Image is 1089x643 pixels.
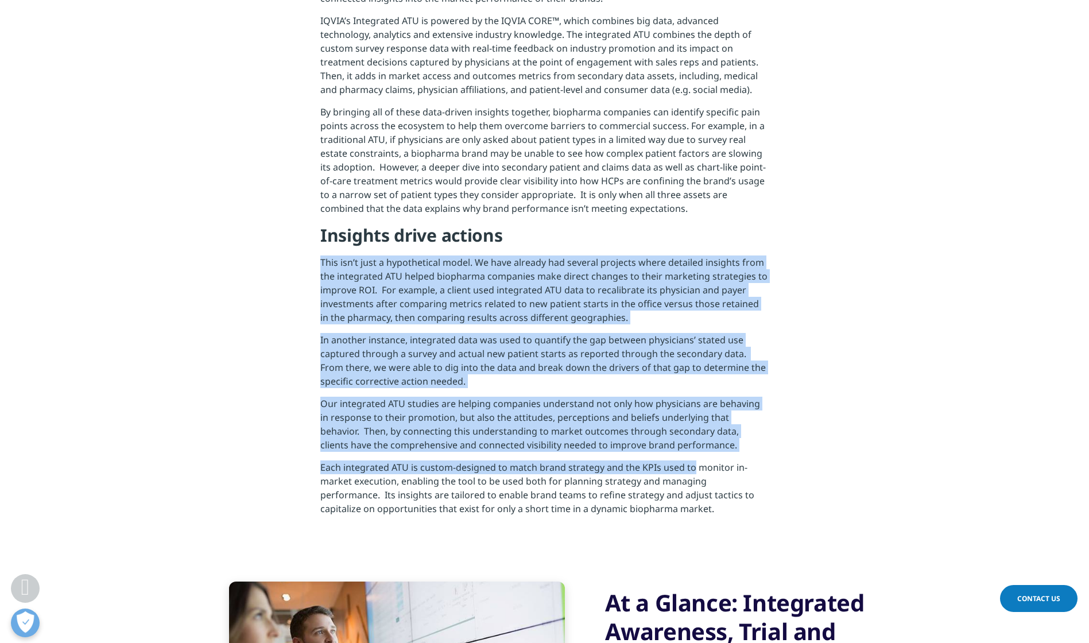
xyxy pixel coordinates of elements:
[320,460,769,524] p: Each integrated ATU is custom-designed to match brand strategy and the KPIs used to monitor in-ma...
[1017,594,1060,603] span: Contact Us
[320,255,769,333] p: This isn’t just a hypothetical model. We have already had several projects where detailed insight...
[320,333,769,397] p: In another instance, integrated data was used to quantify the gap between physicians’ stated use ...
[1000,585,1078,612] a: Contact Us
[320,105,769,224] p: By bringing all of these data-driven insights together, biopharma companies can identify specific...
[320,14,769,105] p: IQVIA’s Integrated ATU is powered by the IQVIA CORE™, which combines big data, advanced technolog...
[11,609,40,637] button: Open Preferences
[320,224,769,255] h4: Insights drive actions
[320,397,769,460] p: Our integrated ATU studies are helping companies understand not only how physicians are behaving ...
